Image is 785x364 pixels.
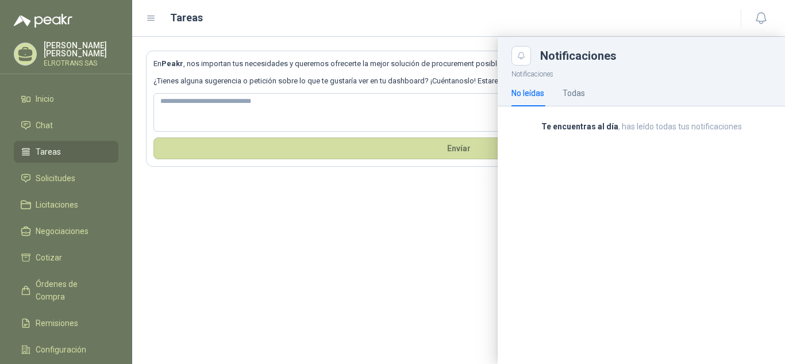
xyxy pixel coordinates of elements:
p: ELROTRANS SAS [44,60,118,67]
span: Remisiones [36,317,78,329]
span: Licitaciones [36,198,78,211]
a: Tareas [14,141,118,163]
a: Configuración [14,339,118,361]
span: Chat [36,119,53,132]
span: Cotizar [36,251,62,264]
img: Logo peakr [14,14,72,28]
span: Tareas [36,145,61,158]
a: Solicitudes [14,167,118,189]
span: Órdenes de Compra [36,278,107,303]
a: Remisiones [14,312,118,334]
h1: Tareas [170,10,203,26]
span: Inicio [36,93,54,105]
a: Licitaciones [14,194,118,216]
div: Todas [563,87,585,99]
div: Notificaciones [540,50,771,62]
span: Negociaciones [36,225,88,237]
span: Solicitudes [36,172,75,185]
span: Configuración [36,343,86,356]
a: Chat [14,114,118,136]
button: Close [511,46,531,66]
p: , has leído todas tus notificaciones [511,120,771,133]
div: No leídas [511,87,544,99]
p: [PERSON_NAME] [PERSON_NAME] [44,41,118,58]
a: Órdenes de Compra [14,273,118,308]
a: Inicio [14,88,118,110]
b: Te encuentras al día [541,122,618,131]
a: Cotizar [14,247,118,269]
p: Notificaciones [498,66,785,80]
a: Negociaciones [14,220,118,242]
